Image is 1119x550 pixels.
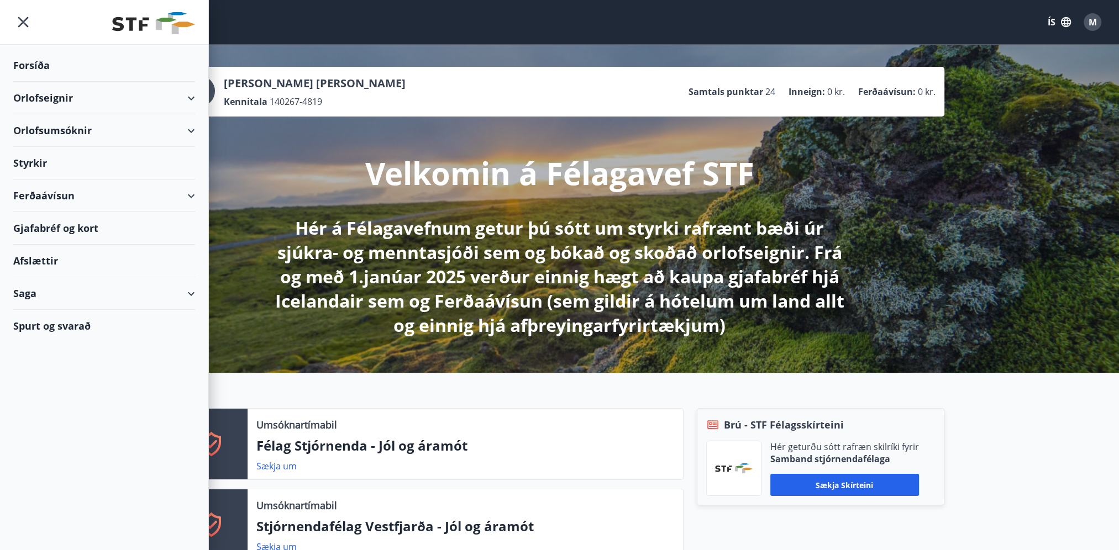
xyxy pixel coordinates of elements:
button: ÍS [1042,12,1077,32]
a: Sækja um [256,460,297,472]
p: Umsóknartímabil [256,417,337,432]
button: menu [13,12,33,32]
div: Orlofseignir [13,82,195,114]
div: Orlofsumsóknir [13,114,195,147]
span: 0 kr. [918,86,936,98]
p: Hér á Félagavefnum getur þú sótt um styrki rafrænt bæði úr sjúkra- og menntasjóði sem og bókað og... [268,216,852,337]
span: 0 kr. [827,86,845,98]
p: Hér geturðu sótt rafræn skilríki fyrir [770,441,919,453]
p: Stjórnendafélag Vestfjarða - Jól og áramót [256,517,674,536]
img: vjCaq2fThgY3EUYqSgpjEiBg6WP39ov69hlhuPVN.png [715,463,753,473]
p: Samtals punktar [689,86,763,98]
p: Félag Stjórnenda - Jól og áramót [256,436,674,455]
p: Velkomin á Félagavef STF [365,152,754,194]
p: Samband stjórnendafélaga [770,453,919,465]
p: [PERSON_NAME] [PERSON_NAME] [224,76,406,91]
div: Afslættir [13,245,195,277]
img: union_logo [112,12,195,34]
div: Spurt og svarað [13,310,195,342]
p: Ferðaávísun : [858,86,916,98]
div: Forsíða [13,49,195,82]
button: M [1079,9,1106,35]
p: Inneign : [789,86,825,98]
p: Kennitala [224,96,267,108]
p: Umsóknartímabil [256,498,337,512]
div: Styrkir [13,147,195,179]
span: 24 [765,86,775,98]
div: Ferðaávísun [13,179,195,212]
span: Brú - STF Félagsskírteini [724,417,844,432]
div: Gjafabréf og kort [13,212,195,245]
button: Sækja skírteini [770,474,919,496]
div: Saga [13,277,195,310]
span: M [1089,16,1097,28]
span: 140267-4819 [270,96,322,108]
